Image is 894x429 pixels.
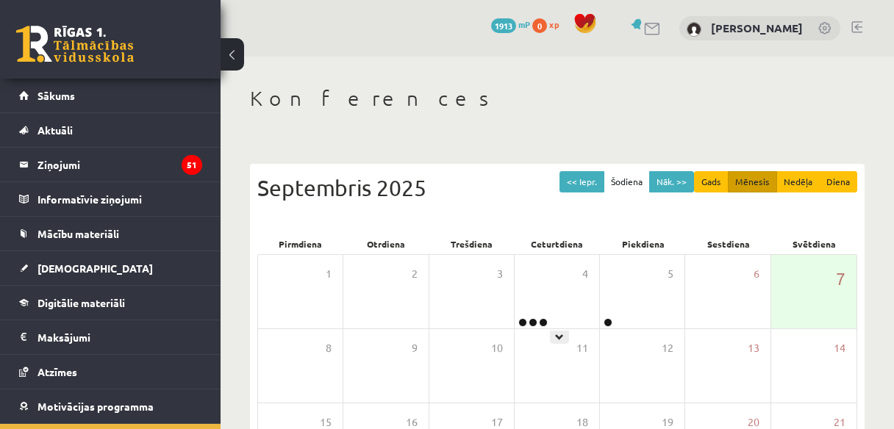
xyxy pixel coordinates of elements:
div: Trešdiena [429,234,515,254]
button: Nāk. >> [649,171,694,192]
span: Motivācijas programma [37,400,154,413]
span: 12 [662,340,673,356]
a: Informatīvie ziņojumi [19,182,202,216]
a: Maksājumi [19,320,202,354]
div: Ceturtdiena [515,234,601,254]
a: [PERSON_NAME] [711,21,803,35]
i: 51 [182,155,202,175]
span: 10 [491,340,503,356]
a: Aktuāli [19,113,202,147]
legend: Maksājumi [37,320,202,354]
a: Atzīmes [19,355,202,389]
span: 11 [576,340,588,356]
span: 8 [326,340,332,356]
span: Sākums [37,89,75,102]
span: Aktuāli [37,123,73,137]
span: 9 [412,340,418,356]
a: Rīgas 1. Tālmācības vidusskola [16,26,134,62]
button: Šodiena [604,171,650,192]
button: Nedēļa [776,171,820,192]
span: Atzīmes [37,365,77,378]
button: Diena [819,171,857,192]
span: mP [518,18,530,30]
div: Septembris 2025 [257,171,857,204]
span: 4 [582,266,588,282]
span: 13 [748,340,759,356]
span: Digitālie materiāli [37,296,125,309]
div: Svētdiena [771,234,857,254]
a: Digitālie materiāli [19,286,202,320]
span: Mācību materiāli [37,227,119,240]
legend: Ziņojumi [37,148,202,181]
a: 1913 mP [491,18,530,30]
button: Gads [694,171,729,192]
div: Pirmdiena [257,234,343,254]
a: [DEMOGRAPHIC_DATA] [19,251,202,285]
a: Mācību materiāli [19,217,202,250]
button: << Iepr. [559,171,604,192]
a: Sākums [19,79,202,112]
a: Motivācijas programma [19,389,202,423]
span: 3 [497,266,503,282]
span: xp [549,18,559,30]
h1: Konferences [250,86,865,111]
span: 5 [668,266,673,282]
a: Ziņojumi51 [19,148,202,181]
div: Sestdiena [686,234,772,254]
span: 2 [412,266,418,282]
span: 14 [834,340,845,356]
span: 1 [326,266,332,282]
a: 0 xp [532,18,566,30]
span: 6 [754,266,759,282]
span: 7 [836,266,845,291]
button: Mēnesis [728,171,777,192]
span: 0 [532,18,547,33]
legend: Informatīvie ziņojumi [37,182,202,216]
span: [DEMOGRAPHIC_DATA] [37,262,153,275]
div: Piekdiena [600,234,686,254]
div: Otrdiena [343,234,429,254]
img: Daniela Tarvāne [687,22,701,37]
span: 1913 [491,18,516,33]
